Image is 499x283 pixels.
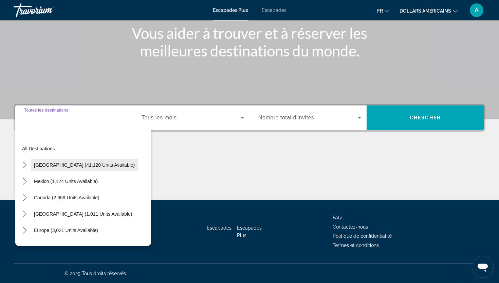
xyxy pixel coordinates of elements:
button: Changer de devise [400,6,458,16]
button: Recherche [367,105,484,130]
button: Toggle Australia (237 units available) submenu [19,241,31,253]
a: Escapades Plus [213,7,248,13]
div: Widget de recherche [15,105,484,130]
button: Menu utilisateur [468,3,485,17]
iframe: Bouton de lancement de la fenêtre de messagerie [472,256,494,278]
a: Escapades [262,7,287,13]
button: Select destination: All destinations [19,143,151,155]
button: Select destination: Caribbean & Atlantic Islands (1,011 units available) [31,208,135,220]
button: Select destination: Australia (237 units available) [31,240,132,253]
a: Travorium [14,1,81,19]
a: Escapades Plus [237,225,262,238]
button: Select destination: Mexico (1,124 units available) [31,175,101,187]
a: Contactez-nous [333,224,368,230]
button: Toggle Mexico (1,124 units available) submenu [19,176,31,187]
span: Tous les mois [142,115,177,120]
button: Toggle Europe (3,021 units available) submenu [19,224,31,236]
div: Destination options [15,127,151,246]
button: Select destination: Europe (3,021 units available) [31,224,101,236]
button: Select destination: United States (41,120 units available) [31,159,138,171]
span: [GEOGRAPHIC_DATA] (1,011 units available) [34,211,132,217]
button: Toggle Canada (2,659 units available) submenu [19,192,31,204]
font: © 2025 Tous droits réservés. [64,271,127,276]
button: Changer de langue [377,6,389,16]
a: Escapades [207,225,232,231]
span: Nombre total d'invités [258,115,314,120]
h1: Vous aider à trouver et à réserver les meilleures destinations du monde. [122,24,377,60]
button: Toggle United States (41,120 units available) submenu [19,159,31,171]
font: dollars américains [400,8,451,14]
span: Canada (2,659 units available) [34,195,99,200]
span: Chercher [410,115,441,120]
button: Toggle Caribbean & Atlantic Islands (1,011 units available) submenu [19,208,31,220]
font: fr [377,8,383,14]
span: Mexico (1,124 units available) [34,179,98,184]
a: Termes et conditions [333,243,379,248]
font: À [475,6,479,14]
a: FAQ [333,215,341,220]
span: [GEOGRAPHIC_DATA] (41,120 units available) [34,162,135,168]
span: Europe (3,021 units available) [34,228,98,233]
a: Politique de confidentialité [333,233,392,239]
span: Toutes les destinations [24,108,68,112]
span: All destinations [22,146,55,151]
button: Select destination: Canada (2,659 units available) [31,192,103,204]
input: Sélectionnez la destination [24,114,127,122]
